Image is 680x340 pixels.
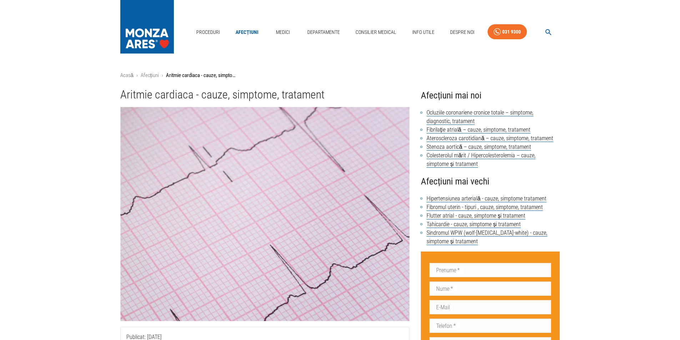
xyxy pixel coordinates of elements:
[421,174,560,189] h4: Afecțiuni mai vechi
[120,72,134,78] a: Acasă
[502,27,521,36] div: 031 9300
[166,71,237,80] p: Aritmie cardiaca - cauze, simptome, tratament
[271,25,294,40] a: Medici
[120,88,410,101] h1: Aritmie cardiaca - cauze, simptome, tratament
[427,212,525,219] a: Flutter atrial - cauze, simptome și tratament
[427,143,531,151] a: Stenoza aortică – cauze, simptome, tratament
[427,204,543,211] a: Fibromul uterin - tipuri , cauze, simptome, tratament
[409,25,437,40] a: Info Utile
[447,25,477,40] a: Despre Noi
[427,135,553,142] a: Ateroscleroza carotidiană – cauze, simptome, tratament
[427,229,547,245] a: Sindromul WPW (wolf-[MEDICAL_DATA]-white) - cauze, simptome și tratament
[427,109,533,125] a: Ocluziile coronariene cronice totale – simptome, diagnostic, tratament
[162,71,163,80] li: ›
[427,126,530,133] a: Fibrilație atrială – cauze, simptome, tratament
[120,107,410,321] img: Aritmie cardiaca - cauze, simptome, tratament
[421,88,560,103] h4: Afecțiuni mai noi
[120,71,560,80] nav: breadcrumb
[141,72,159,78] a: Afecțiuni
[233,25,261,40] a: Afecțiuni
[193,25,223,40] a: Proceduri
[488,24,527,40] a: 031 9300
[304,25,343,40] a: Departamente
[353,25,399,40] a: Consilier Medical
[136,71,138,80] li: ›
[427,221,521,228] a: Tahicardie - cauze, simptome și tratament
[427,152,535,168] a: Colesterolul mărit / Hipercolesterolemia – cauze, simptome și tratament
[427,195,546,202] a: Hipertensiunea arterială - cauze, simptome tratament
